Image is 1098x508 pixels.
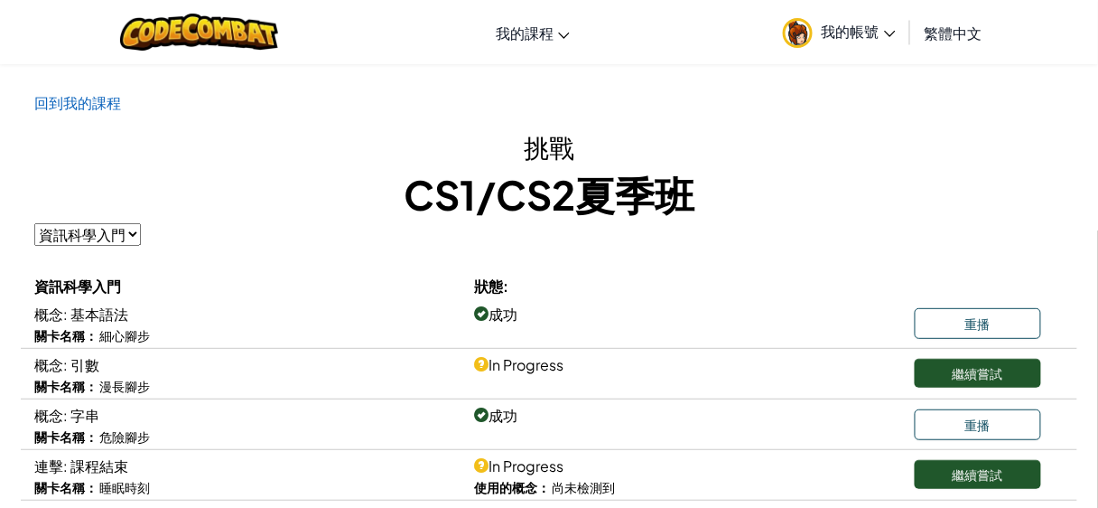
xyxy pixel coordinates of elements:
[34,277,121,296] span: 資訊科學入門
[120,14,278,51] img: CodeCombat logo
[487,8,579,57] a: 我的課程
[475,305,518,324] span: 成功
[475,456,564,475] span: In Progress
[34,355,99,374] span: 概念: 引數
[915,460,1041,489] a: 繼續嘗試
[916,8,991,57] a: 繁體中文
[496,24,554,42] span: 我的課程
[475,479,551,495] strong: 使用的概念：
[34,406,99,425] span: 概念: 字串
[99,327,150,343] span: 細心腳步
[34,479,98,495] strong: 關卡名稱：
[34,428,98,445] strong: 關卡名稱：
[34,128,1064,166] h2: 挑戰
[553,479,616,495] span: 尚未檢測到
[475,355,564,374] span: In Progress
[34,456,128,475] span: 連擊: 課程結束
[783,18,813,48] img: avatar
[34,378,98,394] strong: 關卡名稱：
[34,327,98,343] strong: 關卡名稱：
[34,305,128,324] span: 概念: 基本語法
[99,479,150,495] span: 睡眠時刻
[774,4,905,61] a: 我的帳號
[99,428,150,445] span: 危險腳步
[34,166,1064,222] h1: CS1/CS2夏季班
[475,406,518,425] span: 成功
[475,277,509,296] span: 狀態:
[915,409,1041,440] a: 重播
[915,308,1041,339] a: 重播
[99,378,150,394] span: 漫長腳步
[822,22,896,41] span: 我的帳號
[915,359,1041,388] a: 繼續嘗試
[925,24,982,42] span: 繁體中文
[34,93,121,112] a: 回到我的課程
